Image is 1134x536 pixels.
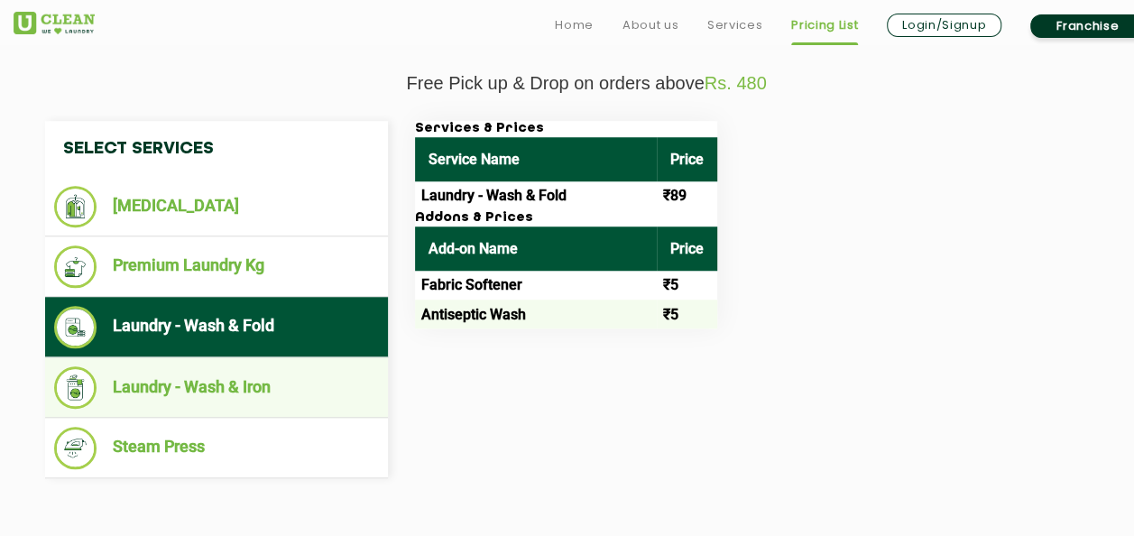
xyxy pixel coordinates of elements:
[657,271,717,300] td: ₹5
[657,226,717,271] th: Price
[54,245,379,288] li: Premium Laundry Kg
[54,245,97,288] img: Premium Laundry Kg
[622,14,678,36] a: About us
[415,271,657,300] td: Fabric Softener
[54,306,97,348] img: Laundry - Wash & Fold
[791,14,858,36] a: Pricing List
[54,366,97,409] img: Laundry - Wash & Iron
[555,14,594,36] a: Home
[657,300,717,328] td: ₹5
[705,73,767,93] span: Rs. 480
[415,181,657,210] td: Laundry - Wash & Fold
[415,210,717,226] h3: Addons & Prices
[54,186,379,227] li: [MEDICAL_DATA]
[415,226,657,271] th: Add-on Name
[415,137,657,181] th: Service Name
[54,366,379,409] li: Laundry - Wash & Iron
[54,427,97,469] img: Steam Press
[657,137,717,181] th: Price
[707,14,762,36] a: Services
[415,300,657,328] td: Antiseptic Wash
[54,306,379,348] li: Laundry - Wash & Fold
[415,121,717,137] h3: Services & Prices
[887,14,1001,37] a: Login/Signup
[54,427,379,469] li: Steam Press
[54,186,97,227] img: Dry Cleaning
[45,121,388,177] h4: Select Services
[14,12,95,34] img: UClean Laundry and Dry Cleaning
[657,181,717,210] td: ₹89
